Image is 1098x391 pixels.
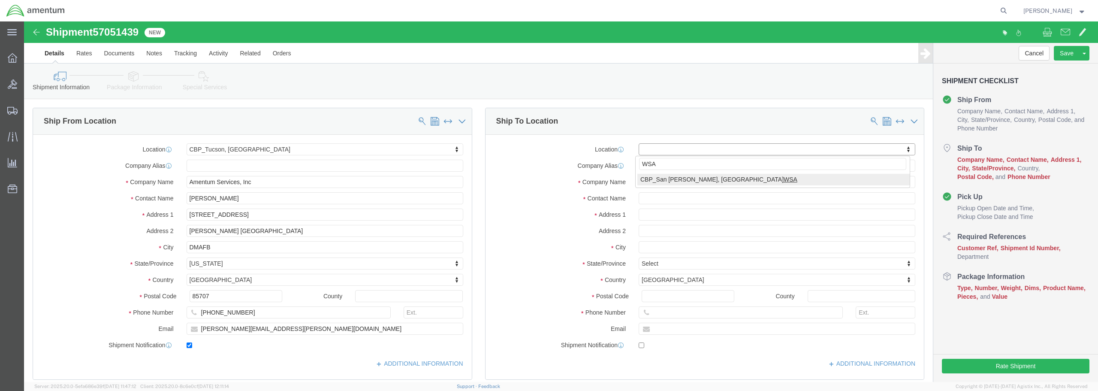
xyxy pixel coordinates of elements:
[1023,6,1086,16] button: [PERSON_NAME]
[140,384,229,389] span: Client: 2025.20.0-8c6e0cf
[956,383,1088,390] span: Copyright © [DATE]-[DATE] Agistix Inc., All Rights Reserved
[104,384,136,389] span: [DATE] 11:47:12
[34,384,136,389] span: Server: 2025.20.0-5efa686e39f
[6,4,65,17] img: logo
[198,384,229,389] span: [DATE] 12:11:14
[457,384,478,389] a: Support
[1023,6,1072,15] span: Derrick Gory
[478,384,500,389] a: Feedback
[24,21,1098,382] iframe: FS Legacy Container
